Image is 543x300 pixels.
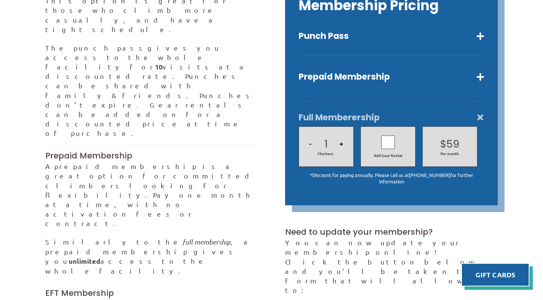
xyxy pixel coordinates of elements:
[299,172,484,185] p: *Discount for paying annually. Please call us at for further information
[45,150,258,162] h3: Prepaid Membership
[69,257,100,265] strong: unlimited
[155,62,163,71] strong: 10
[45,162,256,199] span: A prepaid membership is a great option for committed climbers looking for flexibility.
[45,44,255,137] span: gives you access to the whole facility for visits at a discounted rate. Punches can be shared wit...
[337,131,345,157] button: +
[430,151,470,157] span: Per month
[426,137,474,151] h2: $
[45,162,258,228] p: Pay one month at a time, with no activation fees or contract.
[446,137,459,151] p: 59
[409,172,450,178] a: [PHONE_NUMBER]
[285,226,498,238] h3: Need to update your membership?
[307,131,314,157] button: -
[45,288,258,299] h3: EFT Membership
[364,153,412,158] span: Add Gear Rental
[302,137,350,151] h2: 1
[45,43,258,138] p: The punch pass
[45,237,258,275] p: Similarly to the , a prepaid membership gives you access to the whole facility.
[285,238,498,295] p: You can now update your membership online! Click the button below, and you'll be taken to a form ...
[318,151,333,157] span: Climbers
[183,238,230,246] em: full membership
